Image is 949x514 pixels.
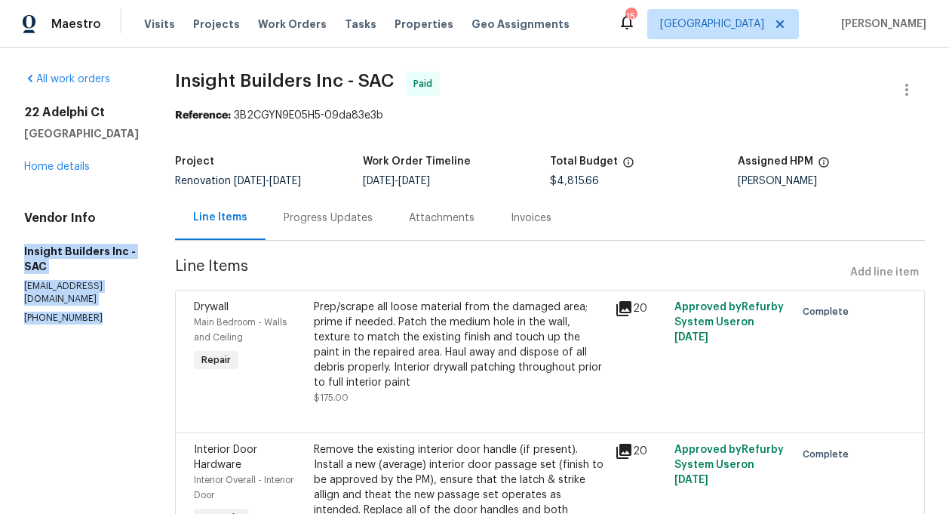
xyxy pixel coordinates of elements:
p: [EMAIL_ADDRESS][DOMAIN_NAME] [24,280,139,306]
span: Line Items [175,259,844,287]
span: $4,815.66 [550,176,599,186]
span: Interior Overall - Interior Door [194,476,293,500]
span: Approved by Refurby System User on [674,445,784,485]
span: Main Bedroom - Walls and Ceiling [194,318,287,342]
h4: Vendor Info [24,211,139,226]
span: Complete [803,304,855,319]
span: [DATE] [674,475,708,485]
span: Tasks [345,19,376,29]
span: $175.00 [314,393,349,402]
span: Repair [195,352,237,368]
span: Properties [395,17,453,32]
span: - [234,176,301,186]
span: [PERSON_NAME] [835,17,926,32]
span: Paid [413,76,438,91]
div: Line Items [193,210,247,225]
span: Visits [144,17,175,32]
span: [DATE] [269,176,301,186]
div: [PERSON_NAME] [738,176,926,186]
span: - [363,176,430,186]
span: Insight Builders Inc - SAC [175,72,394,90]
span: [DATE] [398,176,430,186]
div: Prep/scrape all loose material from the damaged area; prime if needed. Patch the medium hole in t... [314,300,605,390]
div: 3B2CGYN9E05H5-09da83e3b [175,108,925,123]
div: Progress Updates [284,211,373,226]
div: Attachments [409,211,474,226]
div: Invoices [511,211,551,226]
span: The total cost of line items that have been proposed by Opendoor. This sum includes line items th... [622,156,634,176]
span: Drywall [194,302,229,312]
span: Approved by Refurby System User on [674,302,784,343]
b: Reference: [175,110,231,121]
p: [PHONE_NUMBER] [24,312,139,325]
a: All work orders [24,74,110,85]
h5: Project [175,156,214,167]
span: Renovation [175,176,301,186]
h5: Insight Builders Inc - SAC [24,244,139,274]
span: Interior Door Hardware [194,445,257,470]
span: Complete [803,447,855,462]
span: [DATE] [234,176,266,186]
span: Maestro [51,17,101,32]
span: Geo Assignments [471,17,570,32]
span: [GEOGRAPHIC_DATA] [660,17,764,32]
span: [DATE] [674,332,708,343]
div: 15 [625,9,636,24]
a: Home details [24,162,90,172]
span: Work Orders [258,17,327,32]
span: The hpm assigned to this work order. [818,156,830,176]
div: 20 [615,300,666,318]
span: [DATE] [363,176,395,186]
h5: [GEOGRAPHIC_DATA] [24,126,139,141]
h5: Work Order Timeline [363,156,471,167]
h2: 22 Adelphi Ct [24,105,139,120]
span: Projects [193,17,240,32]
h5: Total Budget [550,156,618,167]
h5: Assigned HPM [738,156,813,167]
div: 20 [615,442,666,460]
